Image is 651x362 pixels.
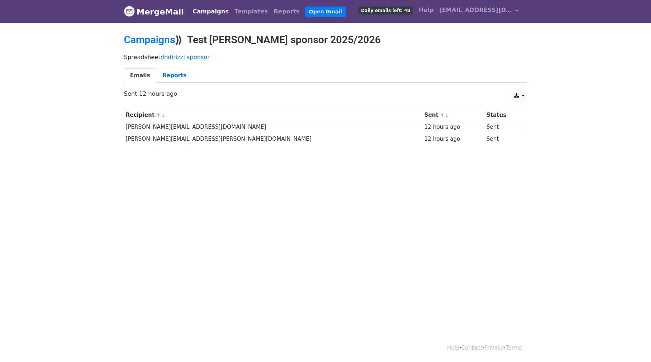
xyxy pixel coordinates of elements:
[461,345,482,351] a: Contact
[124,121,422,133] td: [PERSON_NAME][EMAIL_ADDRESS][DOMAIN_NAME]
[506,345,522,351] a: Terms
[124,109,422,121] th: Recipient
[124,68,156,83] a: Emails
[356,3,416,17] a: Daily emails left: 48
[440,112,444,118] a: ↑
[190,4,231,19] a: Campaigns
[416,3,436,17] a: Help
[124,4,184,19] a: MergeMail
[424,123,483,131] div: 12 hours ago
[439,6,512,15] span: [EMAIL_ADDRESS][DOMAIN_NAME]
[485,109,522,121] th: Status
[156,68,193,83] a: Reports
[271,4,303,19] a: Reports
[124,90,527,98] p: Sent 12 hours ago
[484,345,504,351] a: Privacy
[124,53,527,61] p: Spreadsheet:
[157,112,161,118] a: ↑
[124,133,422,145] td: [PERSON_NAME][EMAIL_ADDRESS][PERSON_NAME][DOMAIN_NAME]
[231,4,271,19] a: Templates
[447,345,460,351] a: Help
[162,54,210,61] a: Indirizzi sponsor
[124,6,135,17] img: MergeMail logo
[422,109,485,121] th: Sent
[485,121,522,133] td: Sent
[436,3,521,20] a: [EMAIL_ADDRESS][DOMAIN_NAME]
[124,34,527,46] h2: ⟫ Test [PERSON_NAME] sponsor 2025/2026
[424,135,483,143] div: 12 hours ago
[445,112,449,118] a: ↓
[124,34,175,46] a: Campaigns
[161,112,165,118] a: ↓
[485,133,522,145] td: Sent
[305,7,345,17] a: Open Gmail
[359,7,413,15] span: Daily emails left: 48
